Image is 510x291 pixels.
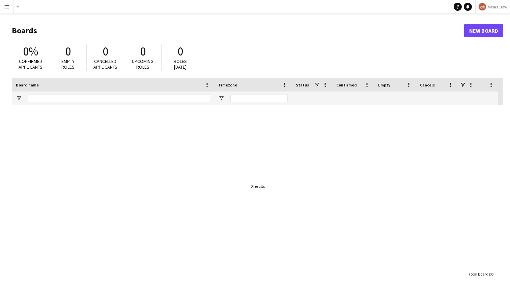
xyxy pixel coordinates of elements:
span: Empty roles [61,58,75,70]
span: 0 [103,44,108,59]
span: 0 [177,44,183,59]
span: Timezone [218,82,237,87]
span: Confirmed [336,82,357,87]
button: Open Filter Menu [16,95,22,101]
span: Cancels [420,82,435,87]
span: 0 [140,44,146,59]
span: Cancelled applicants [93,58,117,70]
h1: Boards [12,26,464,36]
img: Logo [478,3,486,11]
span: Board name [16,82,39,87]
span: Roles [DATE] [174,58,187,70]
span: 0 [65,44,71,59]
span: Status [296,82,309,87]
div: 0 results [251,184,265,189]
span: Total Boards [469,271,490,277]
span: 0 [491,271,493,277]
span: Melas Crew [488,4,507,9]
span: Confirmed applicants [19,58,42,70]
a: New Board [464,24,503,37]
div: : [469,267,493,281]
span: 0% [23,44,38,59]
input: Board name Filter Input [28,94,210,102]
span: Upcoming roles [132,58,153,70]
span: Empty [378,82,390,87]
button: Open Filter Menu [218,95,224,101]
input: Timezone Filter Input [230,94,288,102]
